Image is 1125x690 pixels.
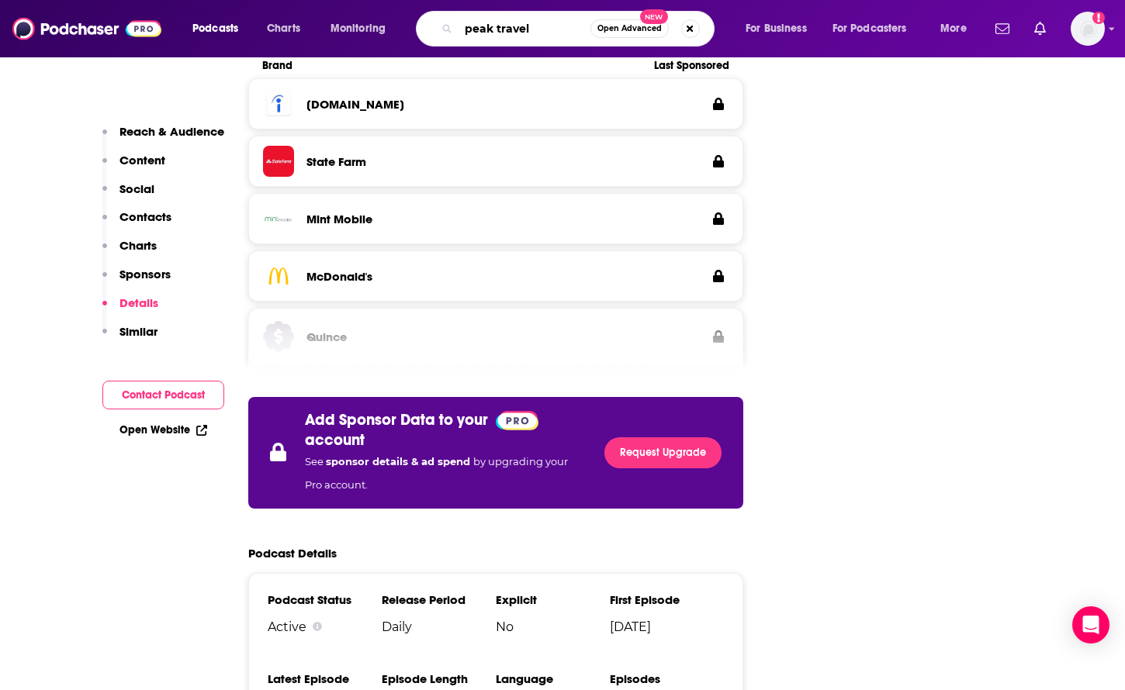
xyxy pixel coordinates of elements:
p: Sponsors [119,267,171,281]
span: Brand [262,59,628,72]
button: open menu [320,16,406,41]
p: Social [119,181,154,196]
img: State Farm logo [263,146,294,177]
span: Charts [267,18,300,40]
h3: Episode Length [382,671,496,686]
img: Podchaser Pro [496,411,538,430]
button: Charts [102,238,157,267]
span: Logged in as jackiemayer [1071,12,1105,46]
button: open menu [822,16,929,41]
button: Content [102,153,165,181]
button: Reach & Audience [102,124,224,153]
button: Social [102,181,154,210]
h3: [DOMAIN_NAME] [306,97,404,112]
img: Mint Mobile logo [263,203,294,234]
button: open menu [735,16,826,41]
span: sponsor details & ad spend [326,455,473,467]
a: Show notifications dropdown [1028,16,1052,42]
button: Details [102,295,158,324]
p: Details [119,295,158,310]
h3: Release Period [382,592,496,607]
img: McDonald's logo [263,260,294,292]
button: open menu [929,16,986,41]
p: See by upgrading your Pro account. [305,450,586,496]
h3: McDonald's [306,269,372,284]
button: Open AdvancedNew [590,19,669,38]
span: No [496,619,610,634]
h3: Episodes [610,671,724,686]
h3: Latest Episode [268,671,382,686]
p: Content [119,153,165,167]
span: Daily [382,619,496,634]
p: Charts [119,238,157,253]
a: Show notifications dropdown [989,16,1016,42]
h2: Podcast Details [248,546,337,561]
input: Search podcasts, credits, & more... [459,16,590,41]
p: Contacts [119,209,171,224]
svg: Add a profile image [1092,12,1105,24]
span: Podcasts [192,18,238,40]
p: Similar [119,324,157,339]
div: Search podcasts, credits, & more... [431,11,729,47]
button: Sponsors [102,267,171,295]
span: Open Advanced [597,25,662,33]
a: Pro website [496,409,538,430]
button: Similar [102,324,157,353]
button: Show profile menu [1071,12,1105,46]
button: Contact Podcast [102,381,224,409]
h3: Language [496,671,610,686]
span: For Business [746,18,807,40]
img: Podchaser - Follow, Share and Rate Podcasts [12,14,161,43]
button: Contacts [102,209,171,238]
button: open menu [182,16,258,41]
a: Open Website [119,423,207,436]
h3: State Farm [306,154,366,169]
p: Add Sponsor Data to your [305,410,488,430]
span: [DATE] [610,619,724,634]
span: More [940,18,967,40]
span: For Podcasters [832,18,907,40]
img: User Profile [1071,12,1105,46]
div: Open Intercom Messenger [1072,606,1109,643]
h3: Podcast Status [268,592,382,607]
h3: Mint Mobile [306,212,372,226]
a: Request Upgrade [604,437,722,468]
a: Charts [257,16,310,41]
span: Last Sponsored [628,59,729,72]
span: Monitoring [331,18,386,40]
span: New [640,9,668,24]
h3: First Episode [610,592,724,607]
p: Reach & Audience [119,124,224,139]
p: account [305,430,365,450]
h3: Explicit [496,592,610,607]
div: Active [268,619,382,634]
img: Indeed.com logo [263,88,294,119]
